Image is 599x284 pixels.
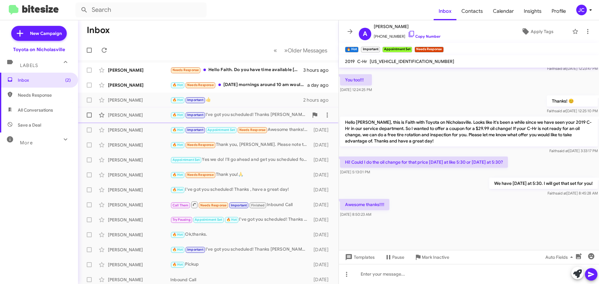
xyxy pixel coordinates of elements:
a: Profile [547,2,571,20]
button: Auto Fields [540,252,580,263]
span: said at [556,191,567,195]
div: [PERSON_NAME] [108,157,170,163]
span: 🔥 Hot [173,128,183,132]
button: Next [280,44,331,57]
span: Important [187,128,203,132]
span: 🔥 Hot [173,113,183,117]
small: Appointment Set [382,47,412,52]
p: Hello [PERSON_NAME], this is Faith with Toyota on Nicholasville. Looks like it's been a while sin... [340,117,598,147]
div: [PERSON_NAME] [108,217,170,223]
div: [DATE] [310,157,334,163]
span: Call Them [173,203,189,207]
div: [PERSON_NAME] [108,262,170,268]
span: Important [187,248,203,252]
span: [DATE] 5:13:01 PM [340,170,370,174]
a: Copy Number [408,34,441,39]
span: All Conversations [18,107,53,113]
div: [DATE] [310,202,334,208]
span: » [284,46,288,54]
span: Mark Inactive [422,252,449,263]
div: [PERSON_NAME] [108,202,170,208]
button: Pause [380,252,409,263]
span: (2) [65,77,71,83]
span: [DATE] 8:50:23 AM [340,212,371,217]
span: [PHONE_NUMBER] [374,30,441,40]
div: [PERSON_NAME] [108,67,170,73]
span: 2019 [345,59,355,64]
span: Needs Response [18,92,71,98]
span: More [20,140,33,146]
span: Important [187,113,203,117]
div: I've got you scheduled! Thanks [PERSON_NAME], have a great day! [170,246,310,253]
div: Inbound Call [170,201,310,209]
nav: Page navigation example [270,44,331,57]
span: C-Hr [357,59,367,64]
div: I've got you scheduled! Thanks , have a great day! [170,186,310,193]
div: [PERSON_NAME] [108,97,170,103]
div: Toyota on Nicholasville [13,46,65,53]
div: [PERSON_NAME] [108,187,170,193]
p: Hi! Could I do the oil change for that price [DATE] at like 5:30 or [DATE] at 5:30? [340,156,508,168]
div: [DATE] [310,127,334,133]
button: Previous [270,44,281,57]
span: New Campaign [30,30,62,36]
span: [DATE] 12:24:25 PM [340,87,372,92]
span: 🔥 Hot [173,83,183,87]
a: Contacts [456,2,488,20]
span: 🔥 Hot [173,173,183,177]
div: Hello Faith. Do you have time available [DATE]? [170,66,303,74]
span: said at [555,66,566,71]
button: Apply Tags [505,26,569,37]
button: Templates [339,252,380,263]
div: I've got you scheduled! Thanks [PERSON_NAME], have a great day! [170,216,310,223]
div: 2 hours ago [303,97,334,103]
span: Labels [20,63,38,68]
p: You too!!! [340,74,372,85]
div: Ok,thanks. [170,231,310,238]
span: Needs Response [239,128,266,132]
div: I've got you scheduled! Thanks [PERSON_NAME], have a great day! [170,111,309,118]
button: Mark Inactive [409,252,454,263]
div: [PERSON_NAME] [108,247,170,253]
a: Inbox [434,2,456,20]
span: Faith [DATE] 8:45:28 AM [548,191,598,195]
small: Important [361,47,380,52]
span: Faith [DATE] 3:33:17 PM [549,148,598,153]
div: Thank you!🙏 [170,171,310,178]
div: [PERSON_NAME] [108,82,170,88]
div: [DATE] [310,142,334,148]
button: JC [571,5,592,15]
span: Pause [392,252,404,263]
div: [DATE] [310,217,334,223]
div: 👍 [170,96,303,103]
span: Needs Response [200,203,227,207]
a: New Campaign [11,26,67,41]
small: Needs Response [415,47,443,52]
div: [PERSON_NAME] [108,127,170,133]
span: « [274,46,277,54]
div: [DATE] [310,277,334,283]
span: said at [555,108,566,113]
span: 🔥 Hot [173,233,183,237]
span: Needs Response [187,83,214,87]
span: Needs Response [187,173,214,177]
span: [US_VEHICLE_IDENTIFICATION_NUMBER] [370,59,454,64]
span: Needs Response [173,68,199,72]
div: [PERSON_NAME] [108,142,170,148]
span: [PERSON_NAME] [374,23,441,30]
div: [DATE] [310,172,334,178]
span: Save a Deal [18,122,41,128]
div: [DATE] [310,247,334,253]
span: Faith [DATE] 12:23:47 PM [547,66,598,71]
div: JC [576,5,587,15]
a: Calendar [488,2,519,20]
div: [PERSON_NAME] [108,172,170,178]
div: [PERSON_NAME] [108,112,170,118]
span: Important [231,203,247,207]
span: Appointment Set [207,128,235,132]
span: 🔥 Hot [173,262,183,267]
